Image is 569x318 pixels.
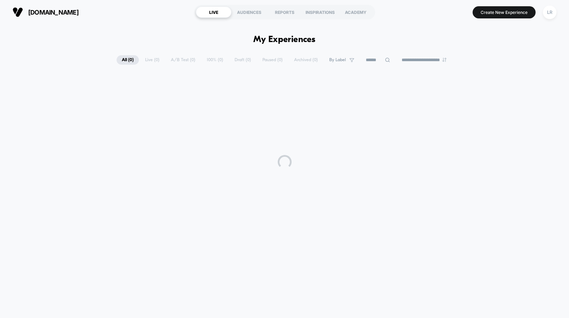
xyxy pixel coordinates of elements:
span: [DOMAIN_NAME] [28,9,79,16]
span: By Label [329,57,346,63]
div: LIVE [196,7,231,18]
div: ACADEMY [338,7,373,18]
h1: My Experiences [253,35,316,45]
button: LR [541,5,559,19]
div: REPORTS [267,7,302,18]
button: Create New Experience [473,6,536,18]
div: AUDIENCES [231,7,267,18]
img: Visually logo [13,7,23,17]
button: [DOMAIN_NAME] [10,7,81,18]
div: INSPIRATIONS [302,7,338,18]
span: All ( 0 ) [117,55,139,65]
div: LR [543,6,556,19]
img: end [442,58,446,62]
